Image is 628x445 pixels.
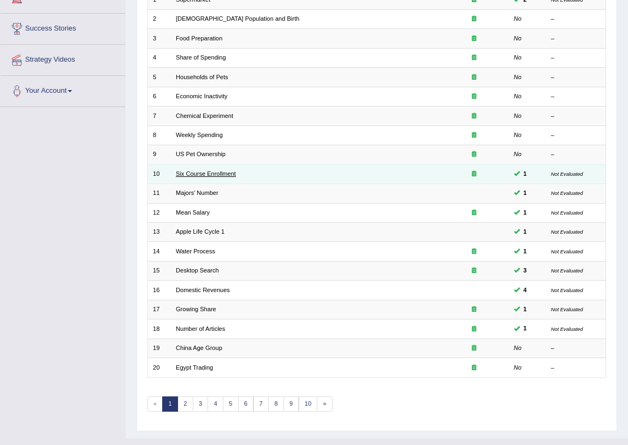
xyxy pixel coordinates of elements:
[176,306,216,312] a: Growing Share
[176,325,225,332] a: Number of Articles
[176,132,223,138] a: Weekly Spending
[551,364,601,372] div: –
[520,266,530,276] span: You can still take this question
[514,74,522,80] em: No
[147,223,171,242] td: 13
[551,248,583,254] small: Not Evaluated
[238,396,254,412] a: 6
[514,112,522,119] em: No
[514,132,522,138] em: No
[147,203,171,222] td: 12
[514,364,522,371] em: No
[514,35,522,41] em: No
[299,396,318,412] a: 10
[147,339,171,358] td: 19
[147,242,171,261] td: 14
[176,35,222,41] a: Food Preparation
[444,266,503,275] div: Exam occurring question
[176,151,226,157] a: US Pet Ownership
[444,150,503,159] div: Exam occurring question
[514,345,522,351] em: No
[520,324,530,334] span: You can still take this question
[147,145,171,164] td: 9
[253,396,269,412] a: 7
[444,73,503,82] div: Exam occurring question
[551,344,601,353] div: –
[444,112,503,121] div: Exam occurring question
[520,305,530,315] span: You can still take this question
[551,171,583,177] small: Not Evaluated
[1,14,125,41] a: Success Stories
[520,208,530,218] span: You can still take this question
[551,54,601,62] div: –
[176,15,299,22] a: [DEMOGRAPHIC_DATA] Population and Birth
[514,151,522,157] em: No
[551,190,583,196] small: Not Evaluated
[147,300,171,319] td: 17
[551,131,601,140] div: –
[147,68,171,87] td: 5
[283,396,299,412] a: 9
[176,189,218,196] a: Majors' Number
[444,34,503,43] div: Exam occurring question
[317,396,333,412] a: »
[147,164,171,183] td: 10
[1,45,125,72] a: Strategy Videos
[551,229,583,235] small: Not Evaluated
[147,281,171,300] td: 16
[520,247,530,257] span: You can still take this question
[444,364,503,372] div: Exam occurring question
[176,287,230,293] a: Domestic Revenues
[520,169,530,179] span: You can still take this question
[176,209,210,216] a: Mean Salary
[147,184,171,203] td: 11
[147,106,171,126] td: 7
[147,261,171,280] td: 15
[551,326,583,332] small: Not Evaluated
[162,396,178,412] a: 1
[177,396,193,412] a: 2
[551,73,601,82] div: –
[520,227,530,237] span: You can still take this question
[551,150,601,159] div: –
[147,29,171,48] td: 3
[444,15,503,23] div: Exam occurring question
[514,54,522,61] em: No
[268,396,284,412] a: 8
[176,345,222,351] a: China Age Group
[514,15,522,22] em: No
[176,74,228,80] a: Households of Pets
[1,76,125,103] a: Your Account
[147,396,163,412] span: «
[176,228,224,235] a: Apple Life Cycle 1
[520,286,530,295] span: You can still take this question
[147,319,171,339] td: 18
[551,268,583,274] small: Not Evaluated
[444,325,503,334] div: Exam occurring question
[176,170,236,177] a: Six Course Enrollment
[444,131,503,140] div: Exam occurring question
[444,54,503,62] div: Exam occurring question
[551,306,583,312] small: Not Evaluated
[147,358,171,377] td: 20
[176,112,233,119] a: Chemical Experiment
[514,93,522,99] em: No
[444,92,503,101] div: Exam occurring question
[208,396,223,412] a: 4
[520,188,530,198] span: You can still take this question
[147,126,171,145] td: 8
[147,9,171,28] td: 2
[176,364,213,371] a: Egypt Trading
[444,209,503,217] div: Exam occurring question
[551,34,601,43] div: –
[444,170,503,179] div: Exam occurring question
[147,87,171,106] td: 6
[551,92,601,101] div: –
[551,112,601,121] div: –
[147,48,171,67] td: 4
[193,396,209,412] a: 3
[176,54,226,61] a: Share of Spending
[176,248,215,254] a: Water Process
[551,210,583,216] small: Not Evaluated
[551,15,601,23] div: –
